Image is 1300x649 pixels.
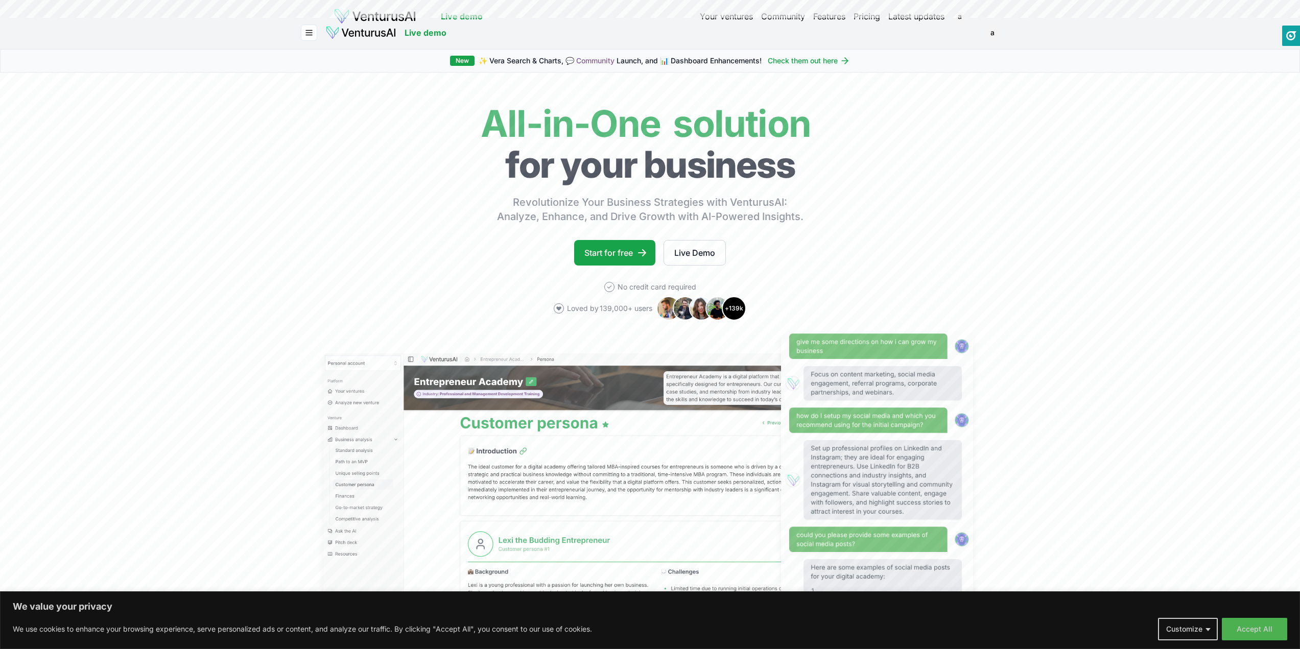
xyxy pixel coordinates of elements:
img: Avatar 4 [705,296,730,321]
div: New [450,56,475,66]
span: ✨ Vera Search & Charts, 💬 Launch, and 📊 Dashboard Enhancements! [479,56,762,66]
button: Customize [1158,618,1218,640]
img: Avatar 1 [656,296,681,321]
p: We use cookies to enhance your browsing experience, serve personalized ads or content, and analyz... [13,623,592,635]
button: a [953,9,967,23]
p: We value your privacy [13,600,1287,613]
button: Accept All [1222,618,1287,640]
a: Community [576,56,614,65]
img: Avatar 3 [689,296,714,321]
span: a [984,25,1001,41]
a: Live demo [405,27,446,39]
a: Start for free [574,240,655,266]
img: Avatar 2 [673,296,697,321]
a: Check them out here [768,56,850,66]
img: logo [325,26,397,40]
a: Live Demo [664,240,726,266]
button: a [985,26,1000,40]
